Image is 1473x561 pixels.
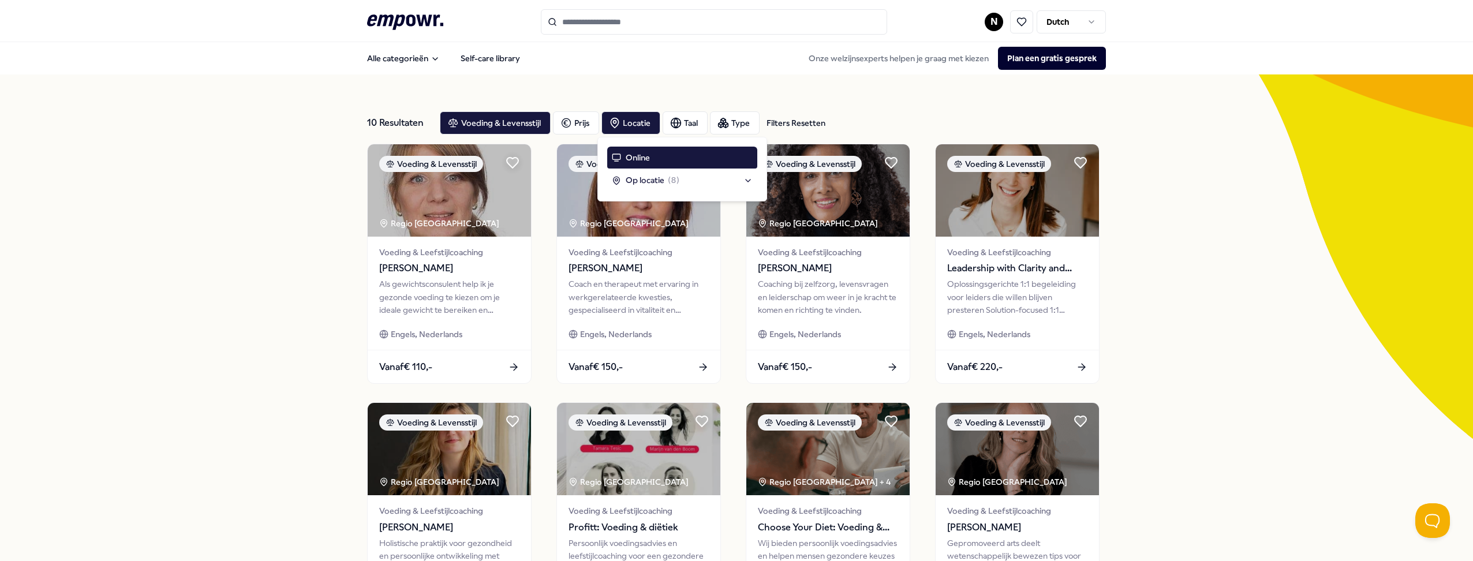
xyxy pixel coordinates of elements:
div: 10 Resultaten [367,111,431,134]
div: Suggestions [607,147,757,192]
span: Vanaf € 110,- [379,360,432,375]
div: Regio [GEOGRAPHIC_DATA] [569,217,690,230]
img: package image [936,144,1099,237]
button: N [985,13,1003,31]
div: Filters Resetten [767,117,825,129]
img: package image [936,403,1099,495]
a: package imageVoeding & LevensstijlRegio [GEOGRAPHIC_DATA] Voeding & Leefstijlcoaching[PERSON_NAME... [556,144,721,384]
span: Choose Your Diet: Voeding & diëtiek [758,520,898,535]
div: Voeding & Levensstijl [947,414,1051,431]
div: Voeding & Levensstijl [758,414,862,431]
div: Als gewichtsconsulent help ik je gezonde voeding te kiezen om je ideale gewicht te bereiken en be... [379,278,519,316]
span: Voeding & Leefstijlcoaching [569,504,709,517]
span: Engels, Nederlands [580,328,652,341]
div: Oplossingsgerichte 1:1 begeleiding voor leiders die willen blijven presteren Solution-focused 1:1... [947,278,1087,316]
img: package image [746,403,910,495]
div: Voeding & Levensstijl [379,156,483,172]
span: Profitt: Voeding & diëtiek [569,520,709,535]
input: Search for products, categories or subcategories [541,9,887,35]
span: Voeding & Leefstijlcoaching [758,504,898,517]
img: package image [368,144,531,237]
button: Plan een gratis gesprek [998,47,1106,70]
a: Self-care library [451,47,529,70]
span: ( 8 ) [668,174,679,186]
div: Regio [GEOGRAPHIC_DATA] [379,217,501,230]
div: Regio [GEOGRAPHIC_DATA] + 4 [758,476,891,488]
div: Regio [GEOGRAPHIC_DATA] [379,476,501,488]
span: [PERSON_NAME] [947,520,1087,535]
span: Engels, Nederlands [391,328,462,341]
span: Op locatie [626,174,664,186]
span: Voeding & Leefstijlcoaching [947,504,1087,517]
a: package imageVoeding & LevensstijlRegio [GEOGRAPHIC_DATA] Voeding & Leefstijlcoaching[PERSON_NAME... [367,144,532,384]
div: Onze welzijnsexperts helpen je graag met kiezen [799,47,1106,70]
span: Vanaf € 150,- [758,360,812,375]
span: Engels, Nederlands [959,328,1030,341]
span: Voeding & Leefstijlcoaching [947,246,1087,259]
span: Online [626,151,650,164]
div: Coaching bij zelfzorg, levensvragen en leiderschap om weer in je kracht te komen en richting te v... [758,278,898,316]
span: Voeding & Leefstijlcoaching [758,246,898,259]
div: Voeding & Levensstijl [947,156,1051,172]
div: Regio [GEOGRAPHIC_DATA] [758,217,880,230]
span: Voeding & Leefstijlcoaching [379,246,519,259]
span: [PERSON_NAME] [379,261,519,276]
span: Voeding & Leefstijlcoaching [379,504,519,517]
button: Alle categorieën [358,47,449,70]
div: Voeding & Levensstijl [569,156,672,172]
span: [PERSON_NAME] [569,261,709,276]
span: Engels, Nederlands [769,328,841,341]
div: Regio [GEOGRAPHIC_DATA] [947,476,1069,488]
button: Taal [663,111,708,134]
div: Voeding & Levensstijl [569,414,672,431]
div: Coach en therapeut met ervaring in werkgerelateerde kwesties, gespecialiseerd in vitaliteit en vo... [569,278,709,316]
div: Voeding & Levensstijl [758,156,862,172]
span: Voeding & Leefstijlcoaching [569,246,709,259]
span: Vanaf € 150,- [569,360,623,375]
a: package imageVoeding & LevensstijlRegio [GEOGRAPHIC_DATA] Voeding & Leefstijlcoaching[PERSON_NAME... [746,144,910,384]
span: Leadership with Clarity and Energy [947,261,1087,276]
nav: Main [358,47,529,70]
span: [PERSON_NAME] [758,261,898,276]
iframe: Help Scout Beacon - Open [1415,503,1450,538]
img: package image [746,144,910,237]
span: [PERSON_NAME] [379,520,519,535]
div: Regio [GEOGRAPHIC_DATA] [569,476,690,488]
button: Prijs [553,111,599,134]
a: package imageVoeding & LevensstijlVoeding & LeefstijlcoachingLeadership with Clarity and EnergyOp... [935,144,1100,384]
button: Type [710,111,760,134]
img: package image [557,403,720,495]
div: Voeding & Levensstijl [379,414,483,431]
button: Voeding & Levensstijl [440,111,551,134]
button: Locatie [601,111,660,134]
img: package image [557,144,720,237]
img: package image [368,403,531,495]
span: Vanaf € 220,- [947,360,1003,375]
